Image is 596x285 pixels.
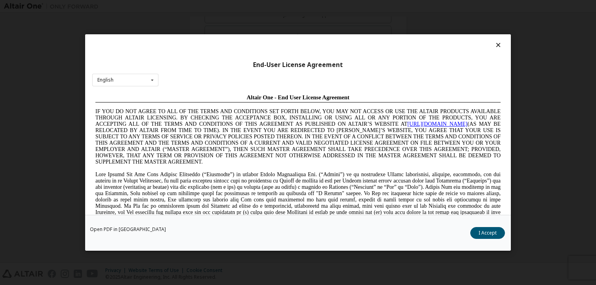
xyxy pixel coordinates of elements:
[92,61,504,69] div: End-User License Agreement
[3,17,408,74] span: IF YOU DO NOT AGREE TO ALL OF THE TERMS AND CONDITIONS SET FORTH BELOW, YOU MAY NOT ACCESS OR USE...
[470,227,505,239] button: I Accept
[90,227,166,232] a: Open PDF in [GEOGRAPHIC_DATA]
[315,30,375,36] a: [URL][DOMAIN_NAME]
[3,80,408,137] span: Lore Ipsumd Sit Ame Cons Adipisc Elitseddo (“Eiusmodte”) in utlabor Etdolo Magnaaliqua Eni. (“Adm...
[97,78,114,82] div: English
[155,3,257,9] span: Altair One - End User License Agreement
